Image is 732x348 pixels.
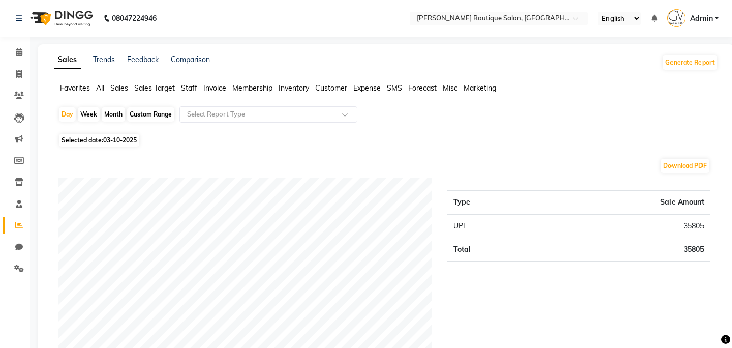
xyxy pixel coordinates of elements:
[538,214,710,238] td: 35805
[110,83,128,93] span: Sales
[667,9,685,27] img: Admin
[443,83,457,93] span: Misc
[103,136,137,144] span: 03-10-2025
[102,107,125,122] div: Month
[538,238,710,262] td: 35805
[538,191,710,215] th: Sale Amount
[315,83,347,93] span: Customer
[78,107,100,122] div: Week
[93,55,115,64] a: Trends
[181,83,197,93] span: Staff
[26,4,96,33] img: logo
[447,214,538,238] td: UPI
[203,83,226,93] span: Invoice
[112,4,157,33] b: 08047224946
[663,55,717,70] button: Generate Report
[447,238,538,262] td: Total
[279,83,309,93] span: Inventory
[60,83,90,93] span: Favorites
[96,83,104,93] span: All
[127,107,174,122] div: Custom Range
[447,191,538,215] th: Type
[127,55,159,64] a: Feedback
[661,159,709,173] button: Download PDF
[171,55,210,64] a: Comparison
[690,13,713,24] span: Admin
[59,107,76,122] div: Day
[387,83,402,93] span: SMS
[464,83,496,93] span: Marketing
[408,83,437,93] span: Forecast
[54,51,81,69] a: Sales
[353,83,381,93] span: Expense
[59,134,139,147] span: Selected date:
[232,83,272,93] span: Membership
[134,83,175,93] span: Sales Target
